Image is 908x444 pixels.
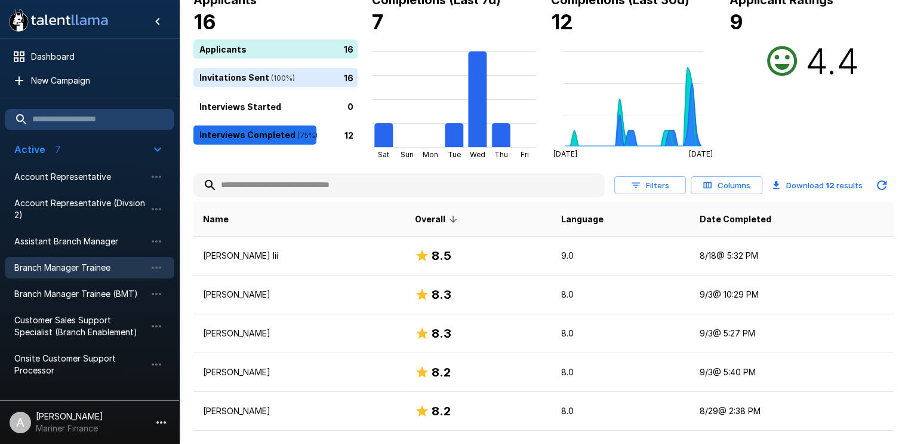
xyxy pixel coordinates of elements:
tspan: Thu [494,150,508,159]
b: 9 [730,10,743,34]
td: 9/3 @ 5:40 PM [690,353,894,392]
b: 12 [826,180,835,190]
p: 12 [344,128,353,141]
tspan: Sat [378,150,390,159]
button: Filters [614,176,686,195]
h6: 8.3 [432,285,451,304]
tspan: Mon [423,150,439,159]
span: Name [203,212,229,226]
b: 7 [372,10,383,34]
button: Download 12 results [767,173,867,197]
p: 16 [344,71,353,84]
td: 8/29 @ 2:38 PM [690,392,894,431]
p: [PERSON_NAME] [203,327,396,339]
span: Overall [415,212,461,226]
tspan: Sun [401,150,414,159]
tspan: Wed [470,150,485,159]
p: 8.0 [561,366,680,378]
b: 16 [193,10,216,34]
p: 8.0 [561,327,680,339]
p: [PERSON_NAME] [203,405,396,417]
h2: 4.4 [805,39,858,82]
tspan: [DATE] [689,149,713,158]
span: Date Completed [699,212,771,226]
h6: 8.5 [432,246,451,265]
p: 9.0 [561,250,680,262]
td: 9/3 @ 5:27 PM [690,314,894,353]
p: 16 [344,42,353,55]
p: [PERSON_NAME] [203,366,396,378]
tspan: [DATE] [553,149,577,158]
b: 12 [551,10,573,34]
p: 8.0 [561,405,680,417]
h6: 8.2 [432,363,451,382]
td: 8/18 @ 5:32 PM [690,237,894,275]
h6: 8.2 [432,402,451,421]
tspan: Fri [521,150,529,159]
span: Language [561,212,604,226]
td: 9/3 @ 10:29 PM [690,275,894,314]
h6: 8.3 [432,324,451,343]
button: Updated Today - 10:59 AM [870,173,894,197]
tspan: Tue [448,150,461,159]
p: [PERSON_NAME] Iii [203,250,396,262]
p: 0 [347,100,353,112]
button: Columns [691,176,762,195]
p: [PERSON_NAME] [203,289,396,301]
p: 8.0 [561,289,680,301]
